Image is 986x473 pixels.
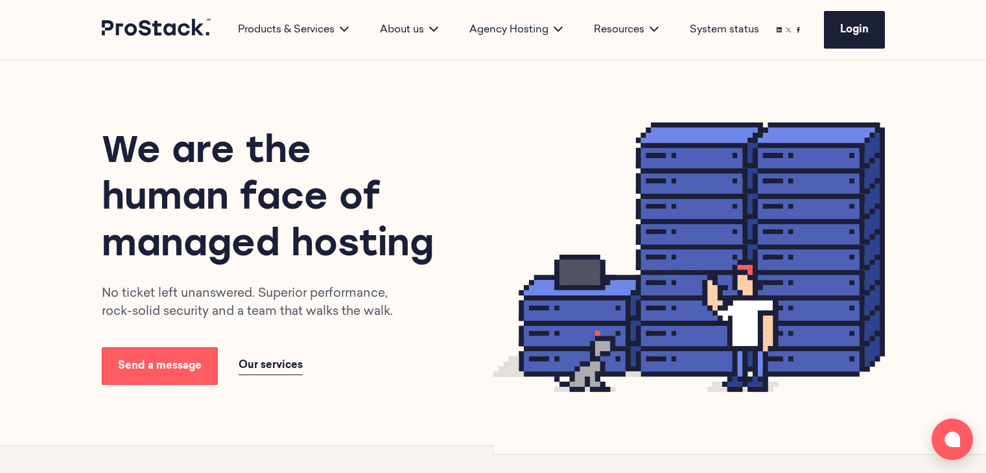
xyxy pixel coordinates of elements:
h1: We are the human face of managed hosting [102,130,447,270]
div: About us [364,22,454,38]
div: Resources [578,22,674,38]
span: Login [840,25,869,35]
a: Prostack logo [102,19,212,41]
a: System status [690,22,759,38]
a: Our services [239,356,303,375]
button: Open chat window [932,419,973,460]
span: Send a message [118,361,202,371]
a: Send a message [102,347,218,385]
span: Our services [239,360,303,371]
div: Agency Hosting [454,22,578,38]
div: Products & Services [222,22,364,38]
p: No ticket left unanswered. Superior performance, rock-solid security and a team that walks the walk. [102,285,412,321]
a: Login [824,11,885,49]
